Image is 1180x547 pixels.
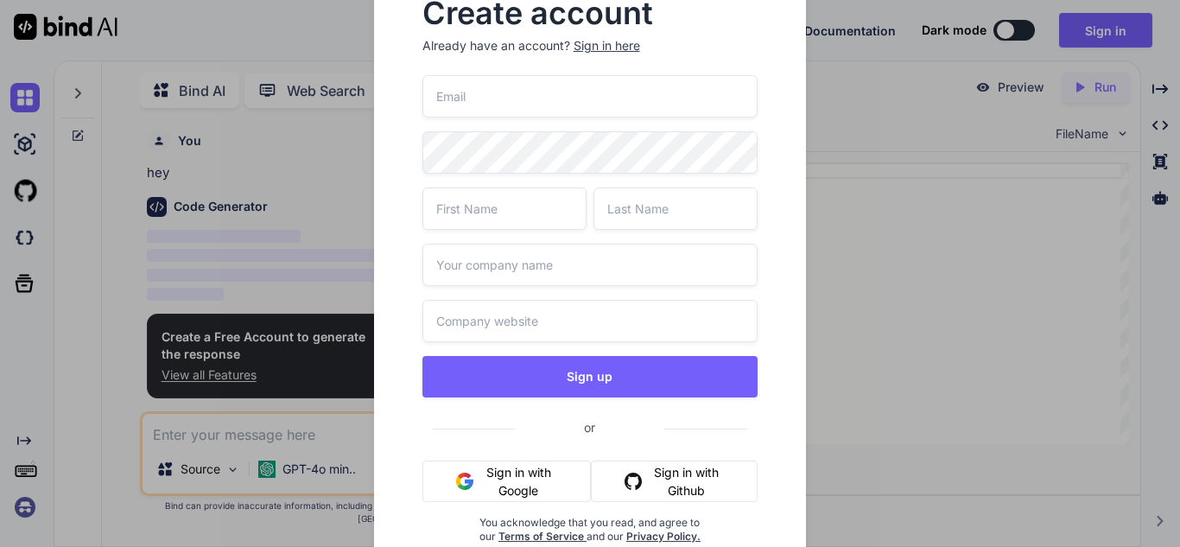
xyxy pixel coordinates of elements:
input: First Name [422,188,587,230]
img: github [625,473,642,490]
input: Your company name [422,244,758,286]
a: Privacy Policy. [626,530,701,543]
button: Sign in with Google [422,461,592,502]
div: Sign in here [574,37,640,54]
input: Email [422,75,758,118]
button: Sign in with Github [591,461,758,502]
input: Last Name [593,188,758,230]
a: Terms of Service [498,530,587,543]
button: Sign up [422,356,758,398]
span: or [515,406,664,448]
img: google [456,473,473,490]
p: Already have an account? [422,37,758,54]
input: Company website [422,300,758,342]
